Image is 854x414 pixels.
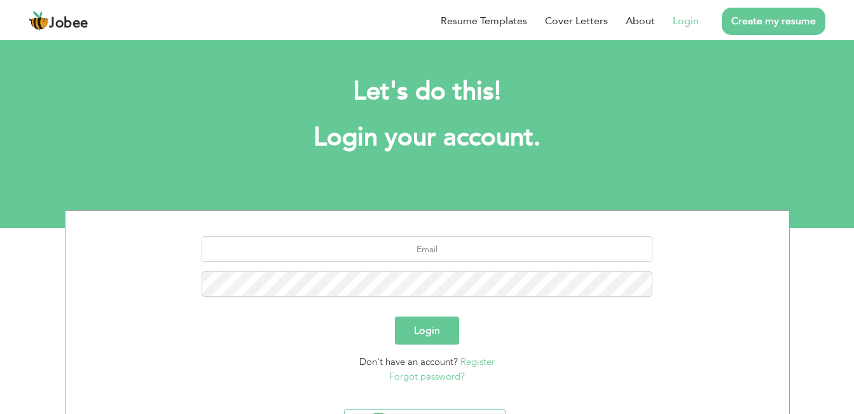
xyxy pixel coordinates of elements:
[84,121,771,154] h1: Login your account.
[389,370,465,383] a: Forgot password?
[29,11,49,31] img: jobee.io
[441,13,527,29] a: Resume Templates
[460,355,495,368] a: Register
[202,236,652,262] input: Email
[395,317,459,345] button: Login
[722,8,825,35] a: Create my resume
[49,17,88,31] span: Jobee
[359,355,458,368] span: Don't have an account?
[29,11,88,31] a: Jobee
[673,13,699,29] a: Login
[626,13,655,29] a: About
[84,75,771,108] h2: Let's do this!
[545,13,608,29] a: Cover Letters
